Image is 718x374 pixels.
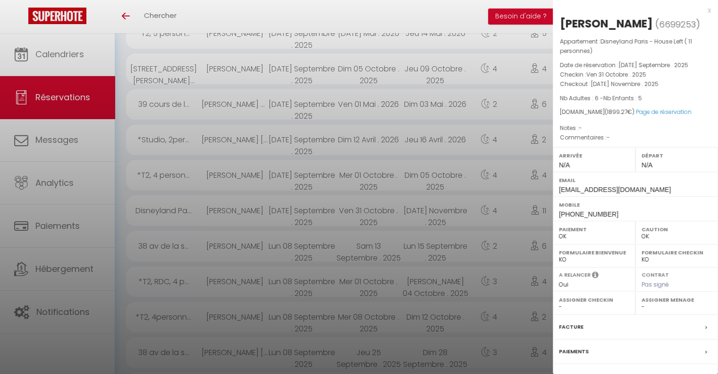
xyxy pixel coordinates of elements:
span: [DATE] Septembre . 2025 [618,61,688,69]
span: 1899.27 [607,108,627,116]
label: Arrivée [559,151,629,160]
label: A relancer [559,271,591,279]
i: Sélectionner OUI si vous souhaiter envoyer les séquences de messages post-checkout [592,271,599,281]
a: Page de réservation [636,108,692,116]
span: ( €) [605,108,634,116]
label: Facture [559,322,583,332]
span: ( ) [655,17,700,31]
span: Nb Enfants : 5 [603,94,642,102]
label: Caution [642,225,712,234]
div: x [553,5,711,16]
p: Checkout : [560,79,711,89]
label: Assigner Menage [642,295,712,304]
span: Ven 31 Octobre . 2025 [586,70,646,78]
label: Paiements [559,347,589,357]
button: Ouvrir le widget de chat LiveChat [8,4,36,32]
p: Date de réservation : [560,61,711,70]
label: Assigner Checkin [559,295,629,304]
label: Départ [642,151,712,160]
label: Mobile [559,200,712,209]
span: Disneyland Paris - House Left ( 11 personnes) [560,37,692,55]
div: [PERSON_NAME] [560,16,653,31]
span: Pas signé [642,280,669,288]
label: Formulaire Checkin [642,248,712,257]
label: Paiement [559,225,629,234]
span: N/A [642,161,652,169]
label: Formulaire Bienvenue [559,248,629,257]
p: Checkin : [560,70,711,79]
p: Notes : [560,123,711,133]
label: Email [559,175,712,185]
p: Commentaires : [560,133,711,142]
span: 6699253 [659,18,696,30]
span: [DATE] Novembre . 2025 [591,80,659,88]
span: [EMAIL_ADDRESS][DOMAIN_NAME] [559,186,671,193]
span: Nb Adultes : 6 - [560,94,642,102]
span: [PHONE_NUMBER] [559,210,618,218]
span: - [607,133,610,141]
div: [DOMAIN_NAME] [560,108,711,117]
p: Appartement : [560,37,711,56]
span: N/A [559,161,570,169]
span: - [579,124,582,132]
label: Contrat [642,271,669,277]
